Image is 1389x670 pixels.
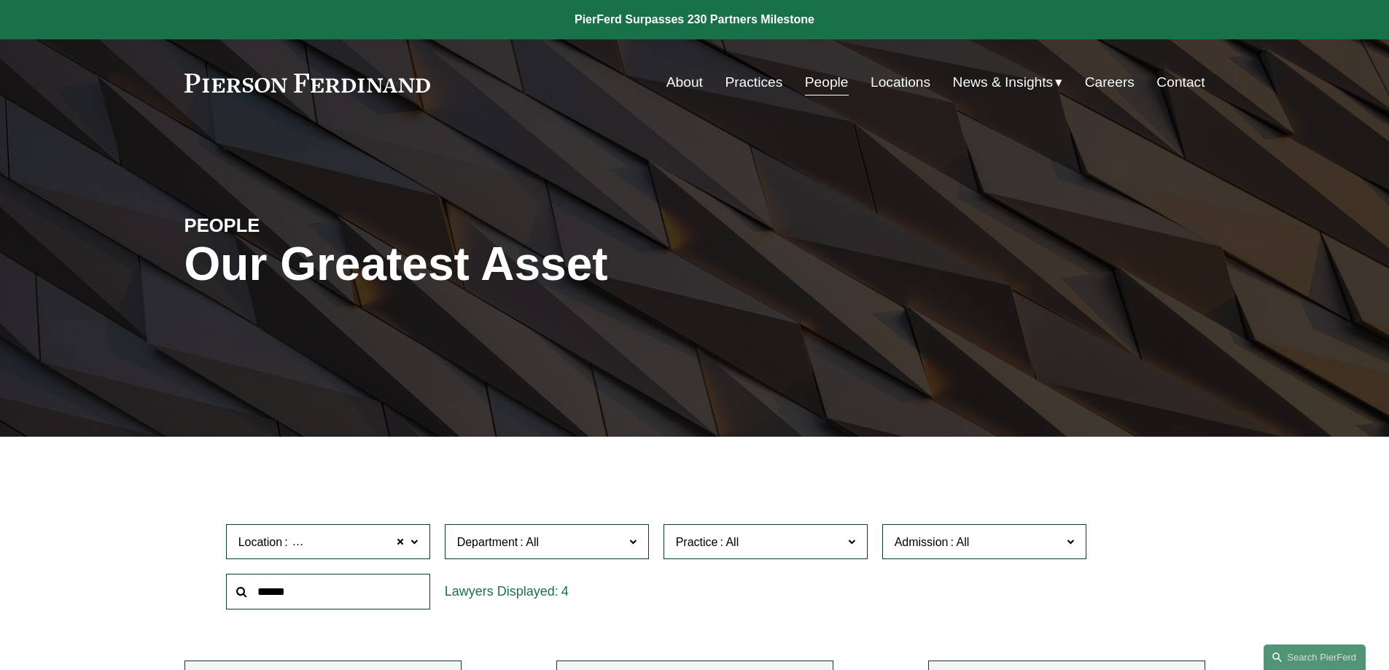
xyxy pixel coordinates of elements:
span: Practice [676,536,718,548]
span: [GEOGRAPHIC_DATA] [290,533,412,552]
a: Search this site [1264,644,1366,670]
a: Locations [871,69,930,96]
h1: Our Greatest Asset [184,238,865,291]
a: Careers [1085,69,1135,96]
span: Department [457,536,518,548]
a: folder dropdown [953,69,1063,96]
h4: PEOPLE [184,214,440,237]
a: About [666,69,703,96]
a: Contact [1156,69,1205,96]
span: 4 [561,584,569,599]
a: Practices [725,69,782,96]
span: Admission [895,536,949,548]
a: People [805,69,849,96]
span: Location [238,536,283,548]
span: News & Insights [953,70,1054,96]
